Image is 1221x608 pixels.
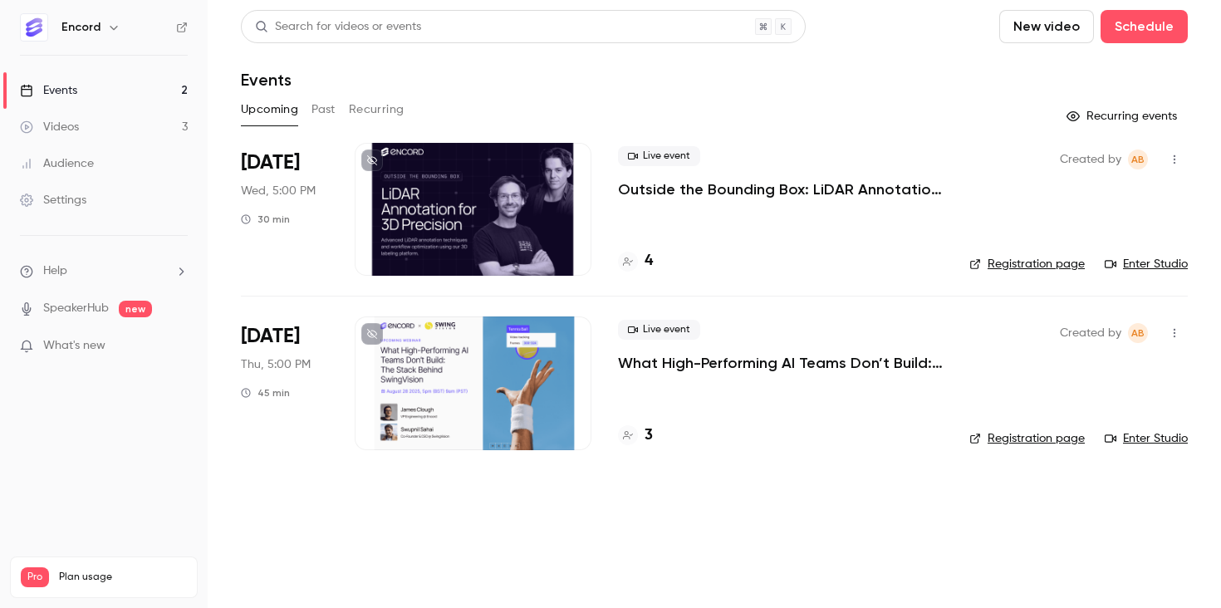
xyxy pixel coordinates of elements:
a: SpeakerHub [43,300,109,317]
button: Schedule [1101,10,1188,43]
a: What High-Performing AI Teams Don’t Build: The Stack Behind SwingVision [618,353,943,373]
button: Upcoming [241,96,298,123]
button: New video [999,10,1094,43]
h4: 4 [645,250,653,272]
a: Registration page [969,430,1085,447]
li: help-dropdown-opener [20,262,188,280]
span: AB [1131,150,1145,169]
span: Pro [21,567,49,587]
span: [DATE] [241,150,300,176]
span: Wed, 5:00 PM [241,183,316,199]
span: Live event [618,320,700,340]
div: 30 min [241,213,290,226]
a: Enter Studio [1105,430,1188,447]
div: Audience [20,155,94,172]
iframe: Noticeable Trigger [168,339,188,354]
div: Settings [20,192,86,208]
span: AB [1131,323,1145,343]
span: Plan usage [59,571,187,584]
span: Annabel Benjamin [1128,323,1148,343]
div: Search for videos or events [255,18,421,36]
button: Recurring events [1059,103,1188,130]
span: [DATE] [241,323,300,350]
span: new [119,301,152,317]
div: Aug 20 Wed, 5:00 PM (Europe/London) [241,143,328,276]
button: Recurring [349,96,405,123]
span: Created by [1060,323,1121,343]
span: What's new [43,337,105,355]
span: Live event [618,146,700,166]
img: Encord [21,14,47,41]
button: Past [311,96,336,123]
a: 3 [618,424,653,447]
span: Thu, 5:00 PM [241,356,311,373]
div: Videos [20,119,79,135]
a: Outside the Bounding Box: LiDAR Annotation for 3D Precision [618,179,943,199]
h4: 3 [645,424,653,447]
div: Aug 28 Thu, 5:00 PM (Europe/London) [241,316,328,449]
h1: Events [241,70,292,90]
span: Help [43,262,67,280]
a: Enter Studio [1105,256,1188,272]
h6: Encord [61,19,101,36]
span: Annabel Benjamin [1128,150,1148,169]
div: 45 min [241,386,290,400]
div: Events [20,82,77,99]
a: 4 [618,250,653,272]
span: Created by [1060,150,1121,169]
a: Registration page [969,256,1085,272]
